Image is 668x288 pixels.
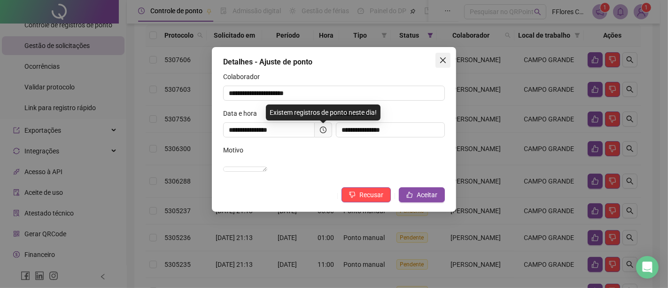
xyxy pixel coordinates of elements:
span: like [406,192,413,198]
span: Aceitar [417,190,437,200]
div: Existem registros de ponto neste dia! [266,104,381,120]
button: Aceitar [399,187,445,202]
label: Colaborador [223,72,266,82]
div: Open Intercom Messenger [636,256,659,279]
span: clock-circle [320,127,326,133]
span: dislike [349,192,356,198]
button: Recusar [342,187,391,202]
label: Motivo [223,145,249,155]
div: Detalhes - Ajuste de ponto [223,56,445,68]
button: Close [435,53,451,68]
span: close [439,56,447,64]
span: Recusar [359,190,383,200]
label: Data e hora [223,108,263,119]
